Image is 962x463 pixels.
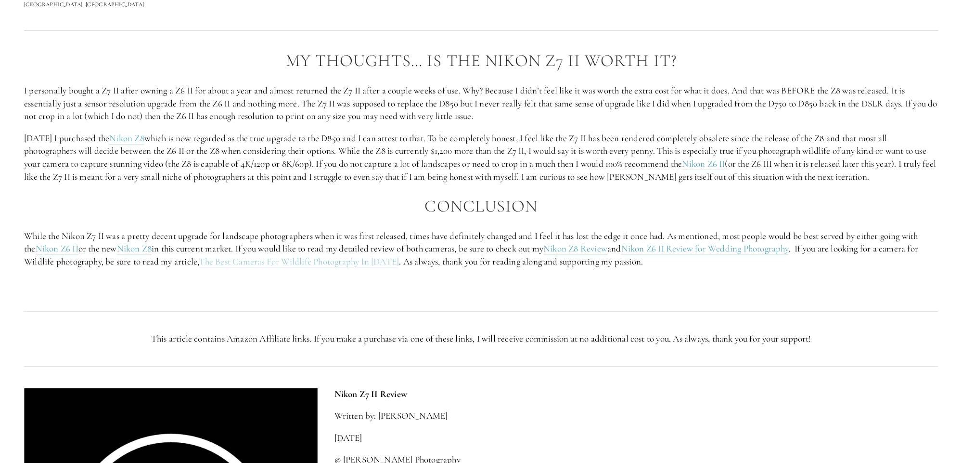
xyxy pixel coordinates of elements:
a: The Best Cameras For Wildlife Photography In [DATE] [199,256,399,268]
a: Nikon Z6 II Review for Wedding Photography [621,243,788,255]
p: [DATE] I purchased the which is now regarded as the true upgrade to the D850 and I can attest to ... [24,132,938,183]
h2: Conclusion [24,197,938,216]
a: Nikon Z6 II [682,158,725,170]
a: Nikon Z6 II [36,243,78,255]
a: Nikon Z8 Review [543,243,607,255]
a: Nikon Z8 [109,132,144,145]
a: Nikon Z8 [117,243,152,255]
h2: My Thoughts… Is The Nikon Z7 II Worth It? [24,52,938,70]
strong: Nikon Z7 II Review [334,388,407,399]
p: [DATE] [334,432,938,445]
p: I personally bought a Z7 II after owning a Z6 II for about a year and almost returned the Z7 II a... [24,84,938,123]
p: While the Nikon Z7 II was a pretty decent upgrade for landscape photographers when it was first r... [24,230,938,268]
p: This article contains Amazon Affiliate links. If you make a purchase via one of these links, I wi... [24,332,938,345]
p: Written by: [PERSON_NAME] [334,410,938,423]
